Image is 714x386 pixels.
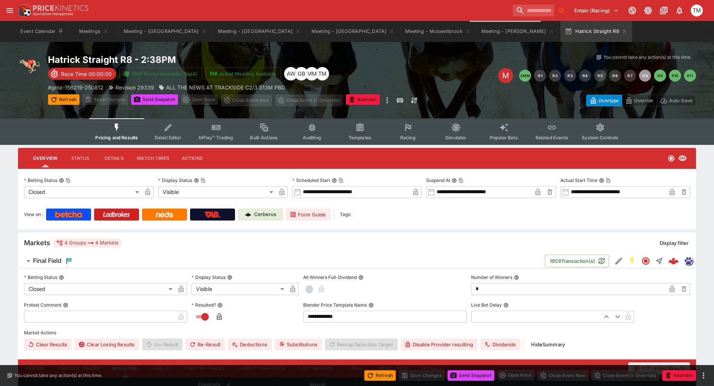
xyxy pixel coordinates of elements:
button: All Winners Full-Dividend [358,275,364,280]
button: Meeting - Mildura [119,21,211,42]
button: SMM [519,70,531,82]
div: 4 Groups 4 Markets [56,238,118,247]
p: Live Bet Delay [471,302,502,308]
button: R5 [594,70,606,82]
button: Live Bet Delay [503,303,509,308]
button: Suspend AtCopy To Clipboard [452,178,457,183]
span: Mark an event as closed and abandoned. [662,371,696,379]
button: R9 [654,70,666,82]
button: Edit Detail [612,254,626,268]
span: System Controls [582,135,618,140]
button: Display StatusCopy To Clipboard [194,178,199,183]
button: Resulting [106,359,144,377]
button: open drawer [3,4,16,17]
p: Race Time 00:00:00 [61,70,112,78]
button: Final Field [18,253,545,268]
button: HideSummary [527,338,569,350]
p: You cannot take any action(s) at this time. [14,372,102,379]
button: R10 [669,70,681,82]
p: Display Status [192,274,226,280]
button: Override [622,95,657,106]
div: Gary Brigginshaw [295,67,308,80]
img: jetbet-logo.svg [210,70,217,77]
svg: Closed [641,256,650,265]
button: Copy To Clipboard [66,178,71,183]
button: Re-Result [186,338,225,350]
button: R1 [534,70,546,82]
p: Betting Status [24,177,57,183]
span: InPlay™ Trading [199,135,233,140]
button: SRM Prices Available (Top4) [119,67,202,80]
div: ef6a8a88-7cac-43e3-90e9-a8207c4a330f [668,256,679,266]
img: logo-cerberus--red.svg [668,256,679,266]
div: Closed [24,283,175,295]
div: Start From [586,95,696,106]
div: ALL THE NEWS AT TRACKSIDE C2/3 313M PBD [159,83,285,91]
button: Competitor Prices [231,359,291,377]
span: Pricing and Results [95,135,138,140]
button: Betting StatusCopy To Clipboard [59,178,64,183]
div: Amanda Whitta [284,67,298,80]
button: Documentation [657,4,671,17]
p: Override [634,97,653,104]
button: Meetings [70,21,118,42]
button: Abandon [662,370,696,381]
button: Scheduled StartCopy To Clipboard [332,178,337,183]
div: Tristan Matheson [691,4,703,16]
button: Pricing [18,359,52,377]
span: Related Events [536,135,568,140]
p: Number of Winners [471,274,512,280]
span: Detail Editor [155,135,181,140]
nav: pagination navigation [519,70,696,82]
p: Scheduled Start [292,177,330,183]
svg: Closed [668,155,675,162]
p: ALL THE NEWS AT TRACKSIDE C2/3 313M PBD [166,83,285,91]
button: Number of Winners [514,275,519,280]
button: R2 [549,70,561,82]
img: Sportsbook Management [33,12,73,16]
label: Market Actions [24,327,690,338]
button: Refresh [48,94,79,105]
input: search [513,4,554,16]
span: Un-Result [142,338,182,350]
button: Links [339,359,373,377]
button: Protest Comment [63,303,68,308]
div: Event type filters [89,118,624,145]
button: more [699,371,708,380]
p: Resulted? [192,302,216,308]
span: Mark an event as closed and abandoned. [346,95,380,103]
button: Status [63,149,97,167]
button: Clear Results [24,338,72,350]
button: Price Limits [373,359,415,377]
img: greyhound_racing.png [18,54,42,78]
p: Actual Start Time [560,177,597,183]
button: Send Snapshot [448,370,494,381]
button: R6 [609,70,621,82]
h6: Final Field [33,257,61,265]
button: R3 [564,70,576,82]
a: Cerberus [238,209,283,221]
p: Overtype [599,97,619,104]
img: Ladbrokes [103,212,130,218]
img: TabNZ [205,212,220,218]
p: All Winners Full-Dividend [303,274,357,280]
button: Overview [27,149,63,167]
button: R4 [579,70,591,82]
button: R7 [624,70,636,82]
div: split button [497,370,534,380]
span: Templates [349,135,371,140]
button: Copy To Clipboard [201,178,206,183]
p: Protest Comment [24,302,61,308]
button: Details [97,149,131,167]
button: Product Pricing [52,359,106,377]
button: more [383,94,392,106]
button: Clear Losing Results [75,338,139,350]
button: Disable Provider resulting [401,338,477,350]
span: Popular Bets [490,135,518,140]
button: Fluctuations [291,359,339,377]
button: Resulted? [217,303,223,308]
button: Dividends [480,338,520,350]
button: Copy To Clipboard [606,178,611,183]
span: Simulator [445,135,466,140]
